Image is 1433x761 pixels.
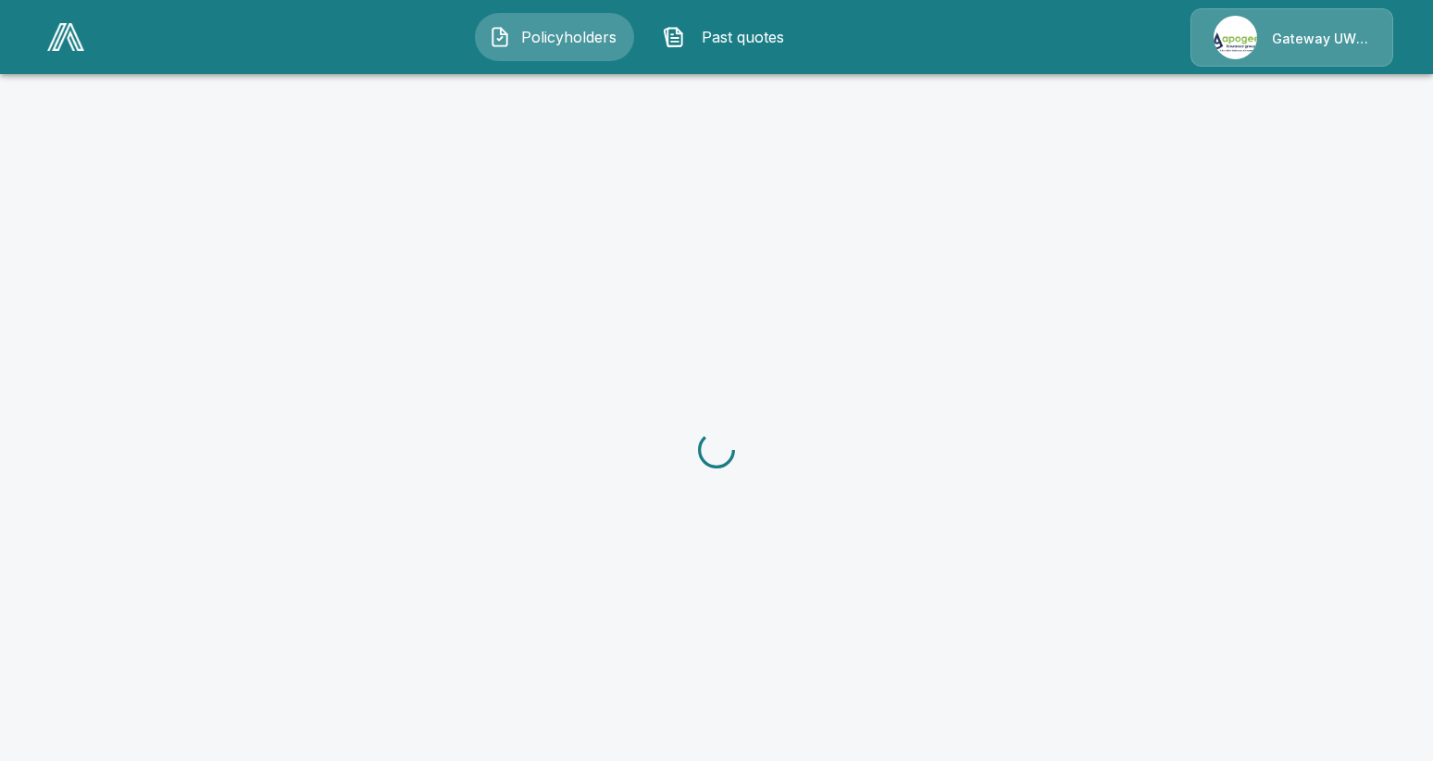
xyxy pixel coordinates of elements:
[47,23,84,51] img: AA Logo
[663,26,685,48] img: Past quotes Icon
[475,13,634,61] button: Policyholders IconPolicyholders
[692,26,794,48] span: Past quotes
[489,26,511,48] img: Policyholders Icon
[518,26,620,48] span: Policyholders
[649,13,808,61] button: Past quotes IconPast quotes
